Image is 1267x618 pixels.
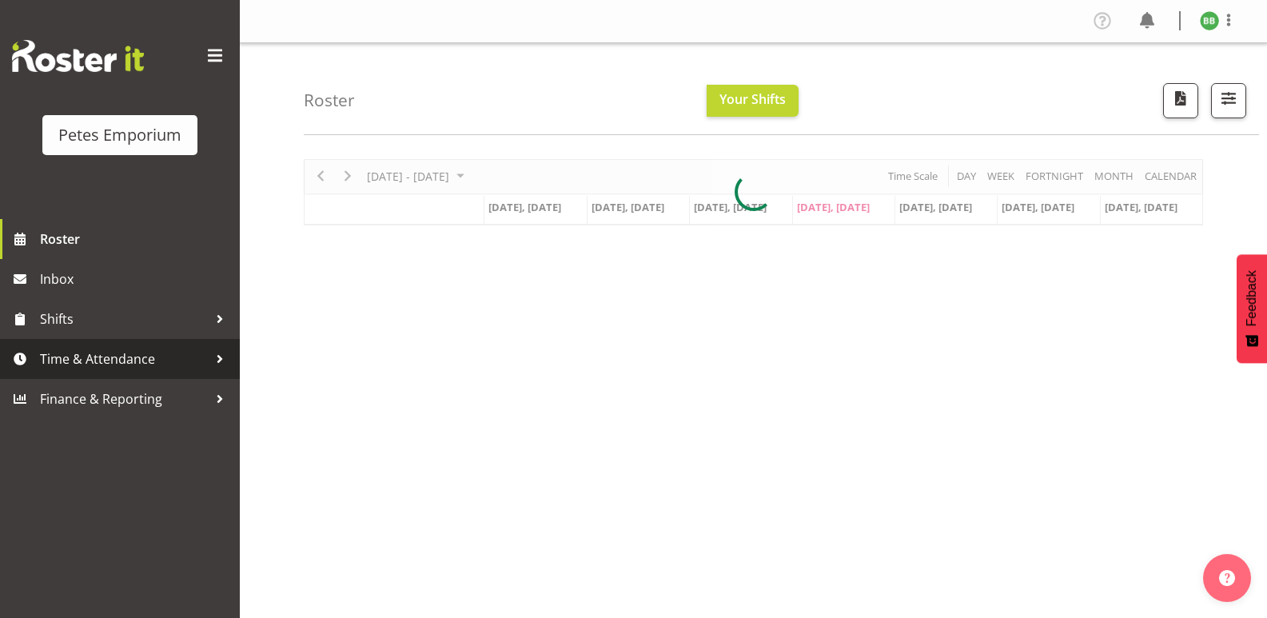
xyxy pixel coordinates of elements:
[40,267,232,291] span: Inbox
[12,40,144,72] img: Rosterit website logo
[58,123,181,147] div: Petes Emporium
[40,307,208,331] span: Shifts
[40,347,208,371] span: Time & Attendance
[304,91,355,110] h4: Roster
[1163,83,1198,118] button: Download a PDF of the roster according to the set date range.
[1211,83,1246,118] button: Filter Shifts
[719,90,786,108] span: Your Shifts
[40,387,208,411] span: Finance & Reporting
[40,227,232,251] span: Roster
[1200,11,1219,30] img: beena-bist9974.jpg
[707,85,799,117] button: Your Shifts
[1237,254,1267,363] button: Feedback - Show survey
[1219,570,1235,586] img: help-xxl-2.png
[1245,270,1259,326] span: Feedback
